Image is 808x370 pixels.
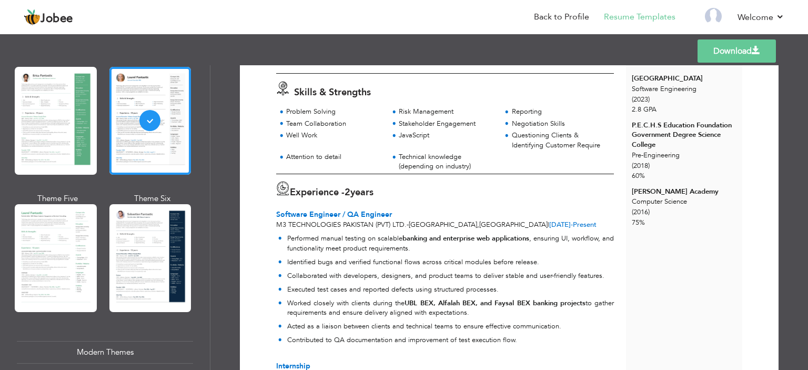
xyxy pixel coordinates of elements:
span: 60% [632,171,645,181]
div: P.E.C.H.S Education Foundation Government Degree Science College [632,121,736,150]
span: [DATE] [549,220,573,229]
a: Resume Templates [604,11,675,23]
div: Risk Management [399,107,495,117]
div: Problem Solving [286,107,382,117]
img: jobee.io [24,9,41,26]
span: 2.8 GPA [632,105,656,114]
p: Identified bugs and verified functional flows across critical modules before release. [287,257,614,267]
span: - [407,220,409,229]
a: Back to Profile [534,11,589,23]
div: Modern Themes [17,341,193,364]
a: Download [698,39,776,63]
span: Pre-Engineering [632,151,680,160]
div: Reporting [512,107,608,117]
div: Well Work [286,131,382,141]
p: Acted as a liaison between clients and technical teams to ensure effective communication. [287,322,614,332]
div: [GEOGRAPHIC_DATA] [632,74,736,84]
span: (2023) [632,95,650,104]
span: [GEOGRAPHIC_DATA] [409,220,477,229]
div: Technical knowledge (depending on industry) [399,152,495,172]
a: Jobee [24,9,73,26]
span: (2018) [632,161,650,171]
p: Collaborated with developers, designers, and product teams to deliver stable and user-friendly fe... [287,271,614,281]
strong: banking and enterprise web applications [402,234,529,243]
span: Skills & Strengths [294,86,371,99]
div: Questioning Clients & Identifying Customer Require [512,131,608,150]
span: Software Engineer / QA Engineer [276,209,392,219]
a: Welcome [738,11,784,24]
div: Stakeholder Engagement [399,119,495,129]
img: Profile Img [705,8,722,25]
span: Present [549,220,597,229]
p: Performed manual testing on scalable , ensuring UI, workflow, and functionality meet product requ... [287,234,614,253]
span: Experience - [290,186,345,199]
div: Theme Five [17,193,99,204]
span: M3 Technologies Pakistan (Pvt) Ltd. [276,220,407,229]
span: Education [632,56,671,67]
strong: UBL BEX, Alfalah BEX, and Faysal BEX banking projects [405,298,585,308]
span: 2 [345,186,350,199]
span: 75% [632,218,645,227]
span: - [571,220,573,229]
span: Computer Science [632,197,687,206]
div: Negotiation Skills [512,119,608,129]
label: years [345,186,373,199]
span: Jobee [41,13,73,25]
span: | [548,220,549,229]
span: [GEOGRAPHIC_DATA] [479,220,548,229]
div: Theme Six [112,193,194,204]
span: (2016) [632,207,650,217]
p: Contributed to QA documentation and improvement of test execution flow. [287,335,614,345]
div: Attention to detail [286,152,382,162]
div: JavaScript [399,131,495,141]
span: , [477,220,479,229]
div: Team Collaboration [286,119,382,129]
p: Executed test cases and reported defects using structured processes. [287,285,614,295]
div: [PERSON_NAME] Academy [632,187,736,197]
span: Software Engineering [632,84,696,94]
p: Worked closely with clients during the to gather requirements and ensure delivery aligned with ex... [287,298,614,318]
